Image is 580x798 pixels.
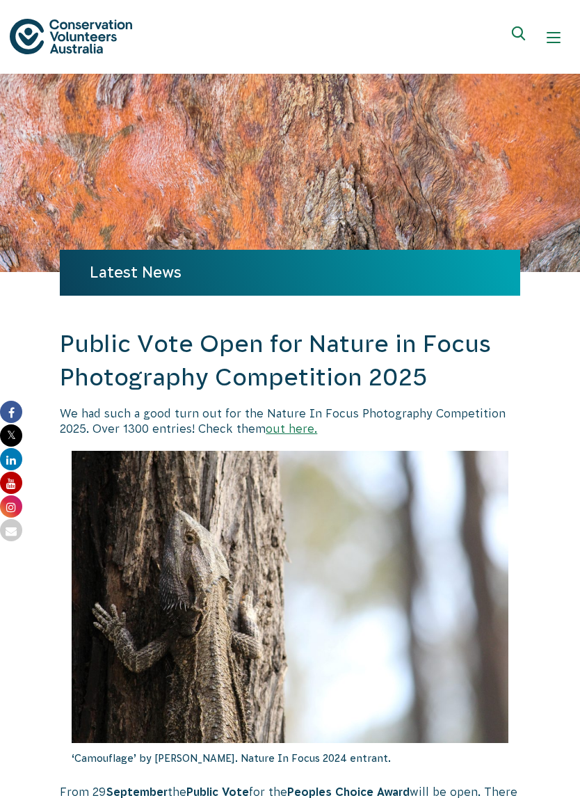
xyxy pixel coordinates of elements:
[60,406,519,437] p: We had such a good turn out for the Nature In Focus Photography Competition 2025. Over 1300 entri...
[72,743,509,774] p: ‘Camouflage’ by [PERSON_NAME]. Nature In Focus 2024 entrant.
[60,328,519,394] h2: Public Vote Open for Nature in Focus Photography Competition 2025
[537,21,570,54] button: Show mobile navigation menu
[504,21,537,54] button: Expand search box Close search box
[10,19,132,54] img: logo.svg
[512,26,529,49] span: Expand search box
[266,422,317,435] a: out here.
[186,785,249,798] strong: Public Vote
[106,785,168,798] strong: September
[90,264,182,281] a: Latest News
[287,785,410,798] strong: Peoples Choice Award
